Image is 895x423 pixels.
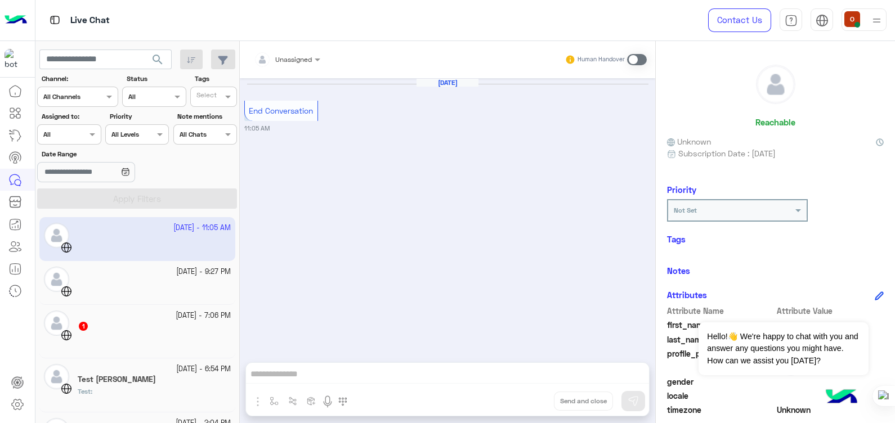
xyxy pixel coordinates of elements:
small: 11:05 AM [244,124,270,133]
img: 114004088273201 [5,49,25,69]
h6: Priority [667,184,696,195]
button: Apply Filters [37,188,237,209]
span: timezone [667,404,775,416]
small: Human Handover [578,55,625,64]
img: defaultAdmin.png [44,267,69,292]
img: tab [48,13,62,27]
span: 1 [79,322,88,331]
a: tab [780,8,802,32]
button: Send and close [554,391,613,411]
h6: Notes [667,265,690,276]
img: profile [870,13,884,28]
span: Hello!👋 We're happy to chat with you and answer any questions you might have. How can we assist y... [699,322,868,375]
img: WebChat [61,286,72,297]
img: hulul-logo.png [822,378,861,417]
label: Date Range [42,149,168,159]
img: tab [816,14,829,27]
span: search [151,53,164,66]
a: Contact Us [708,8,771,32]
span: End Conversation [249,106,313,115]
small: [DATE] - 9:27 PM [176,267,231,277]
span: null [777,376,884,388]
h6: Reachable [755,117,795,127]
label: Priority [110,111,168,121]
img: Logo [5,8,27,32]
span: Unknown [777,404,884,416]
span: Unassigned [275,55,312,64]
label: Status [127,74,185,84]
label: Channel: [42,74,117,84]
small: [DATE] - 7:06 PM [176,310,231,321]
h5: Test Shamy [78,375,156,384]
h6: Tags [667,234,884,244]
span: Attribute Name [667,305,775,317]
img: userImage [844,11,860,27]
span: first_name [667,319,775,331]
label: Assigned to: [42,111,100,121]
h6: Attributes [667,290,707,300]
span: Subscription Date : [DATE] [678,147,776,159]
span: profile_pic [667,348,775,373]
span: last_name [667,334,775,345]
span: Unknown [667,136,711,147]
b: : [78,387,92,395]
img: WebChat [61,330,72,341]
span: gender [667,376,775,388]
img: WebChat [61,383,72,394]
img: defaultAdmin.png [44,364,69,389]
span: locale [667,390,775,402]
img: tab [785,14,798,27]
span: null [777,390,884,402]
button: search [144,49,172,74]
img: defaultAdmin.png [44,310,69,336]
p: Live Chat [70,13,110,28]
small: [DATE] - 6:54 PM [176,364,231,375]
label: Note mentions [177,111,235,121]
label: Tags [195,74,236,84]
h6: [DATE] [417,79,478,87]
b: Not Set [674,206,697,214]
img: defaultAdmin.png [757,65,795,103]
div: Select [195,90,217,103]
span: Test [78,387,91,395]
